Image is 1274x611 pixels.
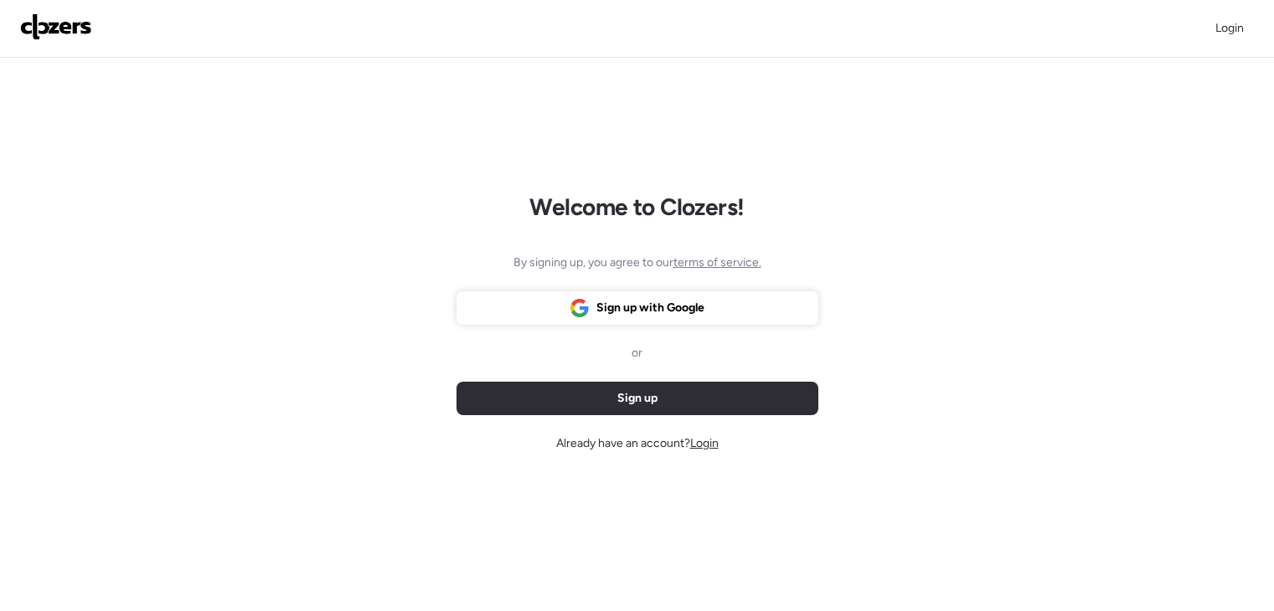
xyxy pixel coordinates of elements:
img: Logo [20,13,92,40]
span: Sign up with Google [596,300,704,316]
span: Already have an account? [556,435,719,452]
span: terms of service. [673,255,761,270]
span: or [632,345,642,362]
span: By signing up, you agree to our [513,254,761,271]
h1: Welcome to Clozers! [529,193,744,221]
span: Sign up [617,390,658,407]
span: Login [1215,21,1244,35]
span: Login [690,436,719,450]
